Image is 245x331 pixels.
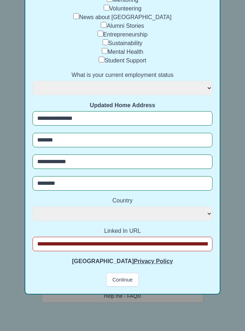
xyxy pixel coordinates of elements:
label: Country [33,196,212,205]
strong: Updated Home Address [90,102,155,108]
label: Alumni Stories [107,23,144,29]
label: Sustainability [108,40,142,46]
label: Entrepreneurship [103,31,148,38]
a: Privacy Policy [134,258,173,264]
label: News about [GEOGRAPHIC_DATA] [79,14,171,20]
button: Continue [106,273,139,287]
label: Mental Health [108,49,143,55]
strong: [GEOGRAPHIC_DATA] [72,258,173,264]
label: Student Support [104,57,146,64]
label: Volunteering [109,5,142,12]
label: Linked In URL [33,227,212,235]
label: What is your current employment status [33,71,212,79]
